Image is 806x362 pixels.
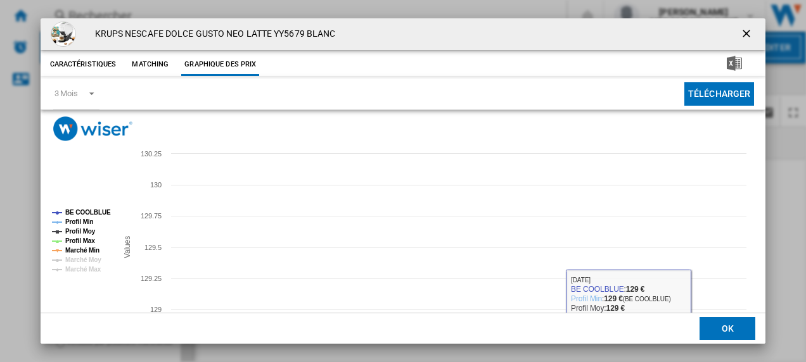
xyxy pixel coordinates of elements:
[727,56,742,71] img: excel-24x24.png
[65,237,95,244] tspan: Profil Max
[51,22,76,47] img: 2198801
[144,244,162,251] tspan: 129.5
[65,209,111,216] tspan: BE COOLBLUE
[150,181,162,189] tspan: 130
[65,228,96,235] tspan: Profil Moy
[141,212,162,220] tspan: 129.75
[735,22,760,47] button: getI18NText('BUTTONS.CLOSE_DIALOG')
[181,53,259,76] button: Graphique des prix
[53,116,132,141] img: logo_wiser_300x94.png
[65,218,94,225] tspan: Profil Min
[740,27,755,42] ng-md-icon: getI18NText('BUTTONS.CLOSE_DIALOG')
[700,317,755,340] button: OK
[41,18,766,344] md-dialog: Product popup
[54,89,78,98] div: 3 Mois
[89,28,336,41] h4: KRUPS NESCAFE DOLCE GUSTO NEO LATTE YY5679 BLANC
[65,266,101,273] tspan: Marché Max
[47,53,120,76] button: Caractéristiques
[150,306,162,313] tspan: 129
[141,275,162,282] tspan: 129.25
[65,247,99,254] tspan: Marché Min
[141,150,162,158] tspan: 130.25
[122,53,178,76] button: Matching
[684,82,755,106] button: Télécharger
[122,236,131,258] tspan: Values
[707,53,762,76] button: Télécharger au format Excel
[65,256,101,263] tspan: Marché Moy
